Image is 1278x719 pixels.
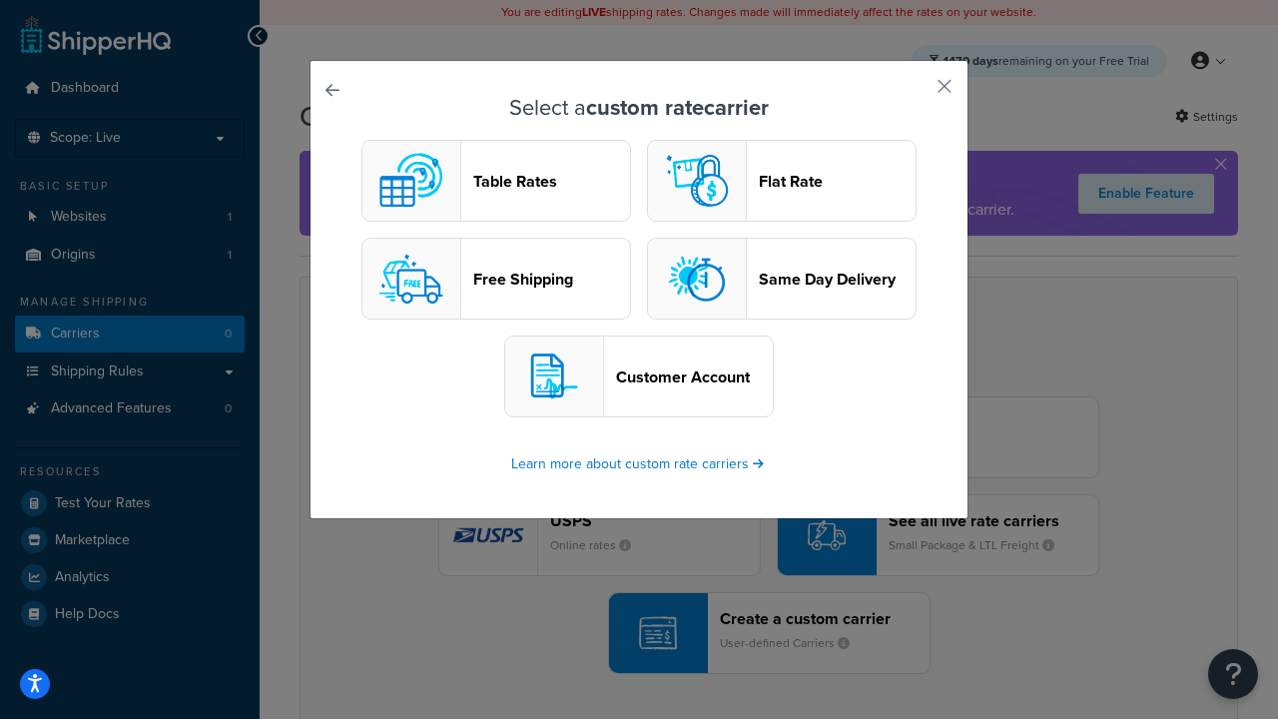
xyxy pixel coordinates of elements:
h3: Select a [360,96,918,120]
button: free logoFree Shipping [361,238,631,320]
button: customerAccount logoCustomer Account [504,336,774,417]
header: Table Rates [473,172,630,191]
img: free logo [371,239,451,319]
strong: custom rate carrier [586,91,769,124]
header: Free Shipping [473,270,630,289]
a: Learn more about custom rate carriers [511,453,767,474]
button: sameday logoSame Day Delivery [647,238,917,320]
header: Customer Account [616,367,773,386]
img: sameday logo [657,239,737,319]
header: Flat Rate [759,172,916,191]
img: custom logo [371,141,451,221]
header: Same Day Delivery [759,270,916,289]
img: customerAccount logo [514,337,594,416]
button: flat logoFlat Rate [647,140,917,222]
button: custom logoTable Rates [361,140,631,222]
img: flat logo [657,141,737,221]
